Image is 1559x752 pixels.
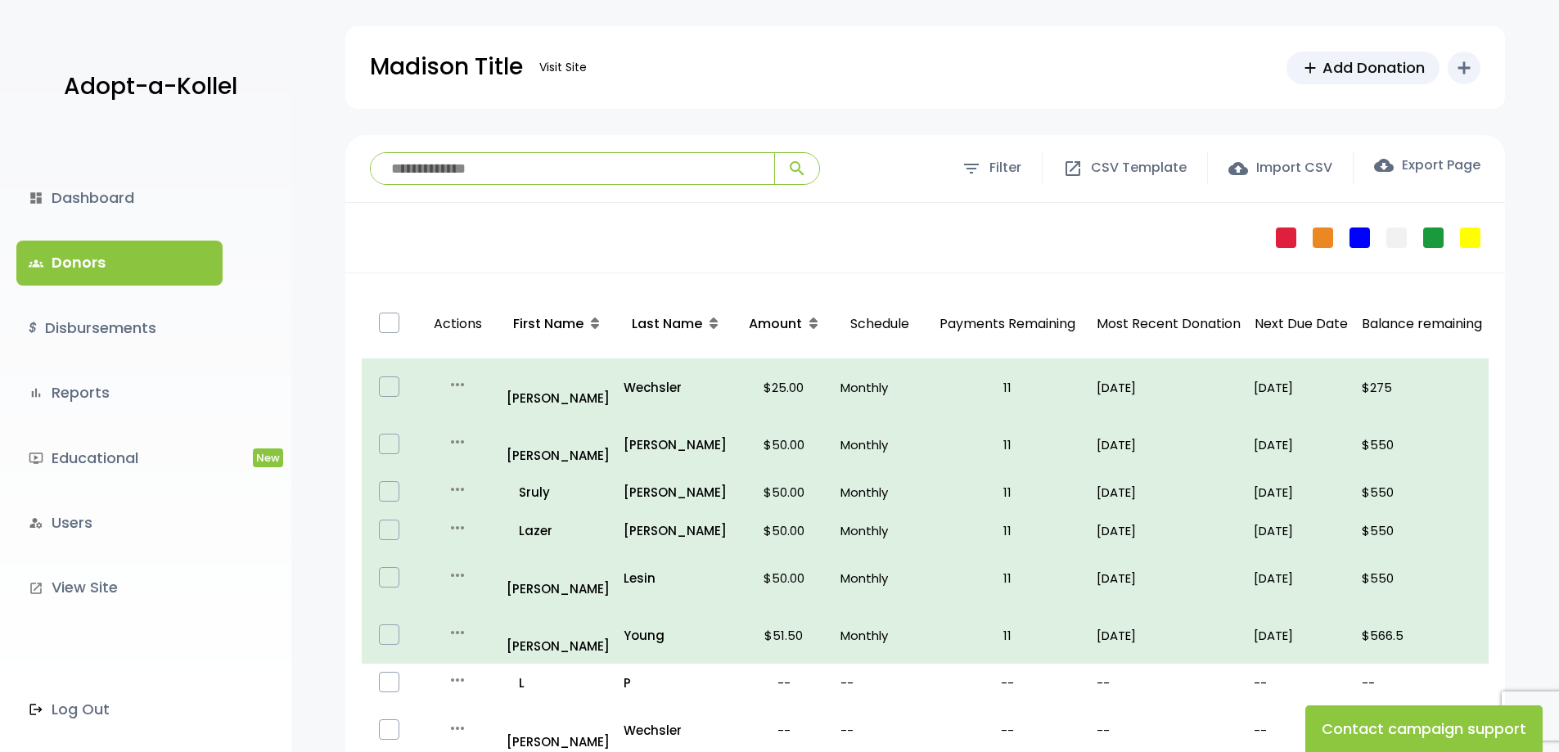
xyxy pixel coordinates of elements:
a: launchView Site [16,565,223,610]
a: Lesin [624,567,728,589]
a: Log Out [16,687,223,732]
p: $275 [1362,376,1482,399]
i: ondemand_video [29,451,43,466]
p: 11 [931,481,1084,503]
p: [DATE] [1097,624,1241,646]
p: -- [931,719,1084,741]
p: [DATE] [1097,567,1241,589]
a: [PERSON_NAME] [507,422,611,466]
span: filter_list [962,159,981,178]
a: L [507,672,611,694]
span: cloud_download [1374,155,1394,175]
a: [PERSON_NAME] [507,613,611,657]
p: [DATE] [1254,567,1349,589]
p: [DATE] [1254,520,1349,542]
p: [DATE] [1254,481,1349,503]
a: Young [624,624,728,646]
span: open_in_new [1063,159,1083,178]
i: more_horiz [448,375,467,394]
span: Last Name [632,314,702,333]
p: 11 [931,624,1084,646]
p: Balance remaining [1362,313,1482,336]
p: Most Recent Donation [1097,313,1241,336]
p: -- [931,672,1084,694]
a: manage_accountsUsers [16,501,223,545]
i: more_horiz [448,565,467,585]
span: New [253,448,283,467]
span: Amount [749,314,802,333]
button: Contact campaign support [1305,705,1543,752]
p: $550 [1362,481,1482,503]
p: Actions [424,296,492,353]
p: $50.00 [741,567,827,589]
i: $ [29,317,37,340]
a: Lazer [507,520,611,542]
i: more_horiz [448,718,467,738]
p: Monthly [840,376,918,399]
span: CSV Template [1091,156,1187,180]
p: -- [840,672,918,694]
p: $50.00 [741,481,827,503]
p: Payments Remaining [931,296,1084,353]
p: Monthly [840,567,918,589]
span: First Name [513,314,583,333]
a: groupsDonors [16,241,223,285]
a: Wechsler [624,719,728,741]
span: Import CSV [1256,156,1332,180]
p: Adopt-a-Kollel [64,66,237,107]
button: search [774,153,819,184]
p: -- [741,719,827,741]
a: [PERSON_NAME] [624,434,728,456]
a: Adopt-a-Kollel [56,47,237,127]
a: ondemand_videoEducationalNew [16,436,223,480]
p: -- [840,719,918,741]
p: 11 [931,434,1084,456]
p: Monthly [840,434,918,456]
p: 11 [931,376,1084,399]
span: groups [29,256,43,271]
a: dashboardDashboard [16,176,223,220]
p: -- [1254,719,1349,741]
p: -- [1362,672,1482,694]
p: -- [1097,672,1241,694]
p: -- [1097,719,1241,741]
i: more_horiz [448,518,467,538]
a: $Disbursements [16,306,223,350]
p: Monthly [840,520,918,542]
a: [PERSON_NAME] [507,556,611,600]
a: bar_chartReports [16,371,223,415]
p: [DATE] [1097,481,1241,503]
p: $50.00 [741,434,827,456]
p: Next Due Date [1254,313,1349,336]
p: 11 [931,567,1084,589]
i: more_horiz [448,432,467,452]
p: Sruly [507,481,611,503]
i: more_horiz [448,480,467,499]
p: [PERSON_NAME] [624,481,728,503]
a: P [624,672,728,694]
p: [DATE] [1097,434,1241,456]
p: $550 [1362,434,1482,456]
span: add [1301,59,1319,77]
p: [DATE] [1097,376,1241,399]
p: [DATE] [1097,520,1241,542]
p: [DATE] [1254,624,1349,646]
i: add [1454,58,1474,78]
label: Export Page [1374,155,1480,175]
p: -- [1254,672,1349,694]
a: Visit Site [531,52,595,83]
span: Filter [989,156,1021,180]
p: [PERSON_NAME] [507,365,611,409]
p: [DATE] [1254,376,1349,399]
a: [PERSON_NAME] [624,520,728,542]
i: manage_accounts [29,516,43,530]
